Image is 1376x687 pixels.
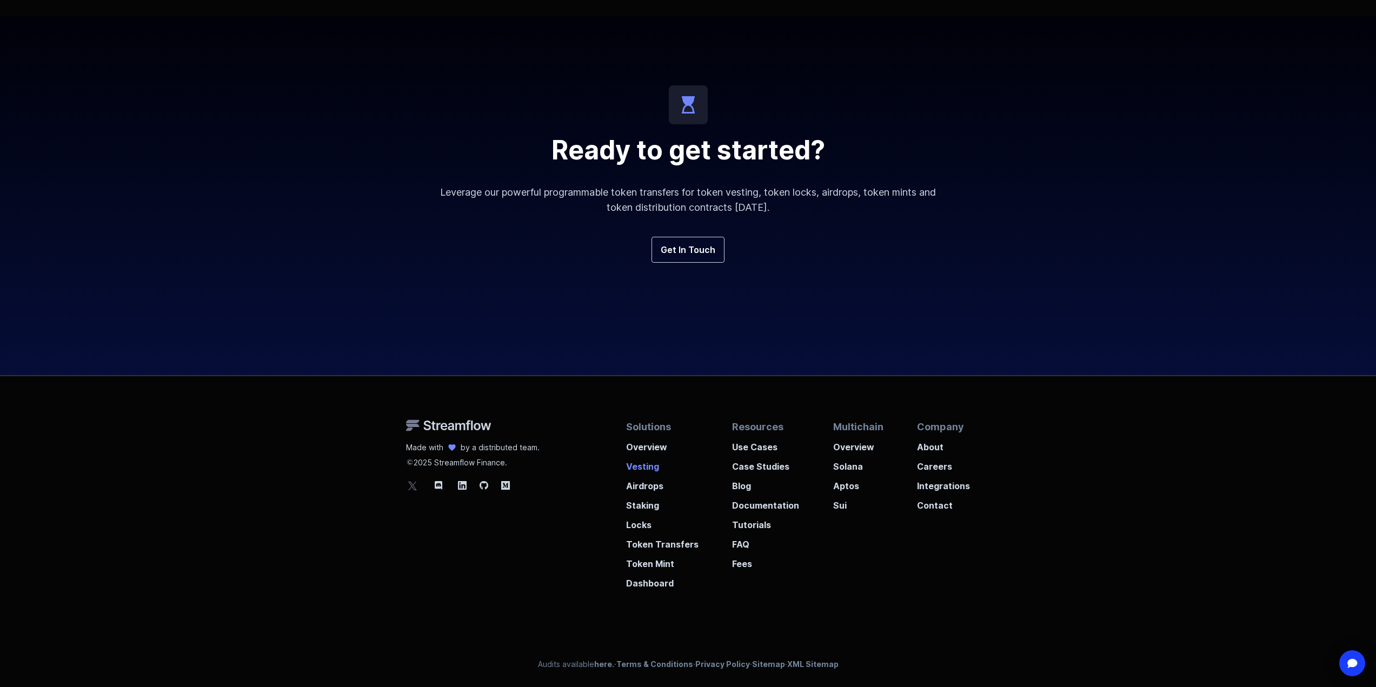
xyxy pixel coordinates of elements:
h2: Ready to get started? [429,137,948,163]
div: Open Intercom Messenger [1339,650,1365,676]
a: Overview [626,434,699,453]
a: About [917,434,970,453]
a: Sitemap [752,659,785,669]
img: icon [669,85,708,124]
a: Locks [626,512,699,531]
a: Integrations [917,473,970,492]
a: Airdrops [626,473,699,492]
a: Staking [626,492,699,512]
a: Fees [732,551,799,570]
a: Aptos [833,473,883,492]
p: Company [917,419,970,434]
p: 2025 Streamflow Finance. [406,453,540,468]
p: Audits available · · · · [538,659,839,670]
a: Tutorials [732,512,799,531]
a: Use Cases [732,434,799,453]
a: Get In Touch [652,237,724,263]
p: Multichain [833,419,883,434]
a: Terms & Conditions [616,659,693,669]
p: by a distributed team. [461,442,540,453]
a: here. [594,659,614,669]
a: Contact [917,492,970,512]
a: Solana [833,453,883,473]
a: Overview [833,434,883,453]
img: Streamflow Logo [406,419,491,431]
a: Case Studies [732,453,799,473]
a: Token Mint [626,551,699,570]
p: Resources [732,419,799,434]
a: Vesting [626,453,699,473]
p: Leverage our powerful programmable token transfers for token vesting, token locks, airdrops, toke... [429,185,948,215]
a: Dashboard [626,570,699,590]
a: Token Transfers [626,531,699,551]
a: Careers [917,453,970,473]
a: Blog [732,473,799,492]
a: Sui [833,492,883,512]
a: XML Sitemap [787,659,839,669]
a: FAQ [732,531,799,551]
p: Made with [406,442,443,453]
a: Documentation [732,492,799,512]
p: Solutions [626,419,699,434]
a: Privacy Policy [695,659,750,669]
